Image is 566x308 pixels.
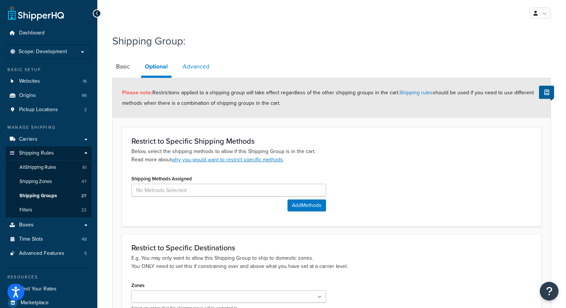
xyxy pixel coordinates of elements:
[141,58,171,78] a: Optional
[131,244,532,252] h3: Restrict to Specific Destinations
[82,179,86,185] span: 47
[399,89,433,97] a: Shipping rules
[6,132,92,146] a: Carriers
[179,58,213,76] a: Advanced
[6,247,92,260] a: Advanced Features5
[19,236,43,243] span: Time Slots
[83,78,87,85] span: 16
[81,193,86,199] span: 27
[6,146,92,160] a: Shipping Rules
[112,34,542,48] h1: Shipping Group:
[6,203,92,217] li: Filters
[131,254,532,271] p: E.g. You may only want to allow this Shipping Group to ship to domestic zones. You ONLY need to s...
[287,199,326,211] button: AddMethods
[122,89,534,107] span: Restrictions applied to a shipping group will take effect regardless of the other shipping groups...
[19,250,64,257] span: Advanced Features
[6,189,92,203] li: Shipping Groups
[6,124,92,131] div: Manage Shipping
[6,274,92,280] div: Resources
[84,107,87,113] span: 2
[131,176,192,182] label: Shipping Methods Assigned
[6,232,92,246] li: Time Slots
[6,175,92,189] a: Shipping Zones47
[6,161,92,174] a: AllShipping Rules61
[6,74,92,88] li: Websites
[6,203,92,217] a: Filters22
[6,175,92,189] li: Shipping Zones
[6,218,92,232] a: Boxes
[540,282,559,301] button: Open Resource Center
[6,67,92,73] div: Basic Setup
[82,92,87,99] span: 96
[6,146,92,217] li: Shipping Rules
[19,222,34,228] span: Boxes
[81,207,86,213] span: 22
[21,286,57,292] span: Test Your Rates
[6,26,92,40] a: Dashboard
[19,30,45,36] span: Dashboard
[21,300,49,306] span: Marketplace
[82,236,87,243] span: 48
[122,89,152,97] strong: Please note:
[131,137,532,145] h3: Restrict to Specific Shipping Methods
[82,164,86,171] span: 61
[6,189,92,203] a: Shipping Groups27
[131,184,326,196] input: No Methods Selected
[19,78,40,85] span: Websites
[19,136,37,143] span: Carriers
[6,89,92,103] li: Origins
[131,283,144,288] label: Zones
[6,103,92,117] a: Pickup Locations2
[19,150,54,156] span: Shipping Rules
[6,282,92,296] a: Test Your Rates
[19,107,58,113] span: Pickup Locations
[112,58,134,76] a: Basic
[539,86,554,99] button: Show Help Docs
[171,156,283,164] a: why you would want to restrict specific methods
[6,103,92,117] li: Pickup Locations
[6,74,92,88] a: Websites16
[19,49,67,55] span: Scope: Development
[19,92,36,99] span: Origins
[84,250,87,257] span: 5
[131,147,532,164] p: Below, select the shipping methods to allow if this Shipping Group is in the cart. Read more about .
[19,193,57,199] span: Shipping Groups
[19,207,32,213] span: Filters
[19,164,56,171] span: All Shipping Rules
[6,89,92,103] a: Origins96
[19,179,52,185] span: Shipping Zones
[6,232,92,246] a: Time Slots48
[6,247,92,260] li: Advanced Features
